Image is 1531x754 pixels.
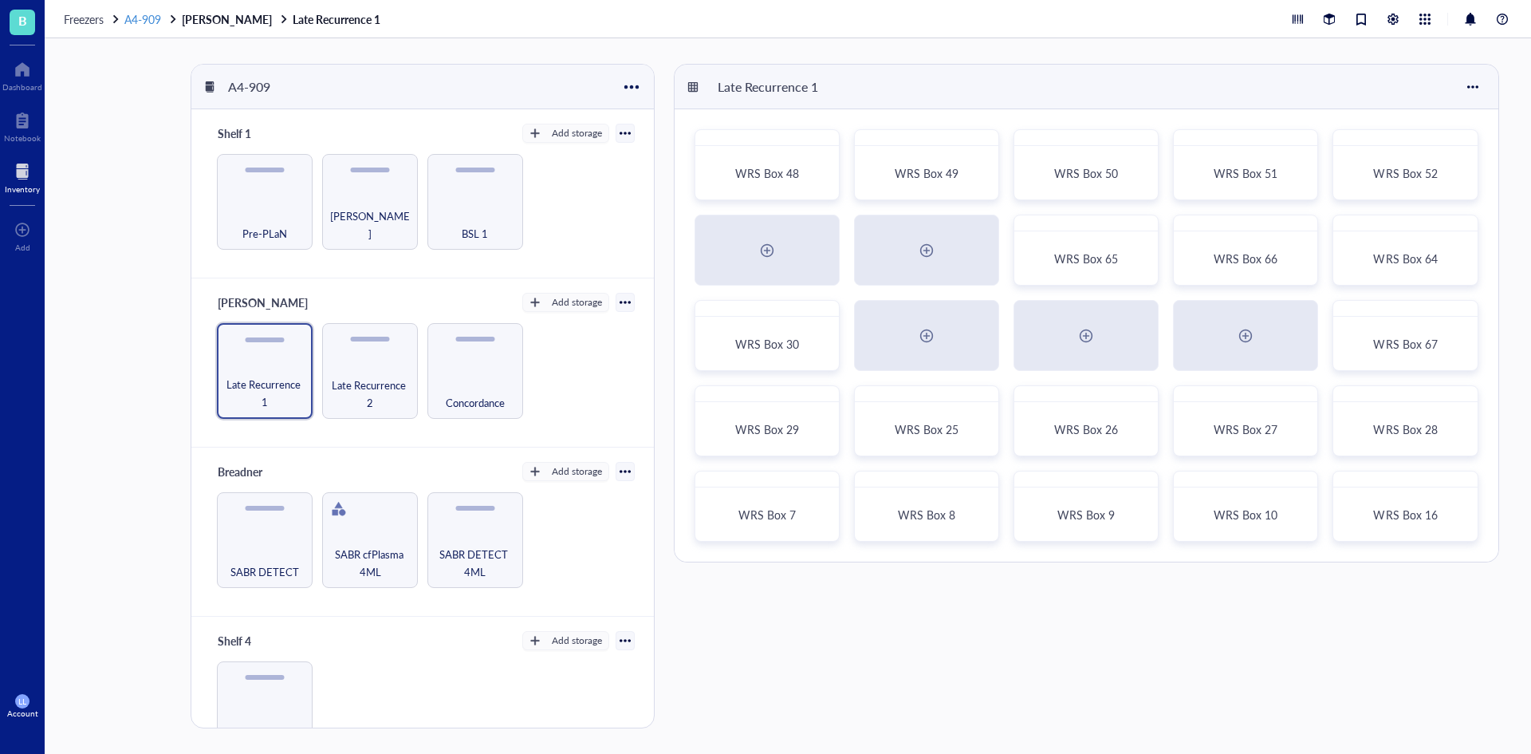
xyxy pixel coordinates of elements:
span: A4-909 [124,11,161,27]
a: Dashboard [2,57,42,92]
button: Add storage [522,293,609,312]
span: WRS Box 9 [1057,507,1115,523]
span: WRS Box 51 [1214,165,1277,181]
div: Shelf 1 [211,122,306,144]
div: A4-909 [221,73,317,101]
span: SABR DETECT [230,563,299,581]
div: Inventory [5,184,40,194]
span: SABR cfPlasma 4ML [329,546,411,581]
div: [PERSON_NAME] [211,291,315,314]
div: Account [7,709,38,718]
span: WRS Box 48 [735,165,799,181]
a: Notebook [4,108,41,143]
span: WRS Box 64 [1373,251,1437,266]
span: Concordance [446,394,505,412]
span: WRS Box 25 [895,421,958,437]
span: WRS Box 29 [735,421,799,437]
span: WRS Box 10 [1214,507,1277,523]
span: WRS Box 26 [1054,421,1118,437]
span: WRS Box 30 [735,336,799,352]
div: Notebook [4,133,41,143]
div: Add storage [552,464,602,479]
div: Shelf 4 [211,630,306,652]
span: WRS Box 27 [1214,421,1277,437]
span: WRS Box 49 [895,165,958,181]
span: WRS Box 52 [1373,165,1437,181]
span: WRS Box 67 [1373,336,1437,352]
span: WRS Box 50 [1054,165,1118,181]
span: Pre-PLaN [242,225,287,243]
div: Late Recurrence 1 [710,73,825,101]
a: Freezers [64,12,121,26]
span: BSL 1 [462,225,488,243]
button: Add storage [522,462,609,481]
div: Add storage [552,295,602,310]
span: [PERSON_NAME] [329,207,411,243]
a: A4-909 [124,12,179,26]
span: WRS Box 16 [1373,507,1437,523]
span: WRS Box 8 [898,507,955,523]
div: Dashboard [2,82,42,92]
span: Late Recurrence 1 [225,376,305,411]
div: Add storage [552,126,602,140]
a: Inventory [5,159,40,194]
span: LL [18,697,26,706]
span: WRS Box 28 [1373,421,1437,437]
span: SABR DETECT 4ML [435,546,516,581]
span: Late Recurrence 2 [329,377,411,412]
span: WRS Box 66 [1214,251,1277,266]
span: WRS Box 7 [738,507,796,523]
button: Add storage [522,124,609,143]
a: [PERSON_NAME]Late Recurrence 1 [182,12,384,26]
span: Freezers [64,11,104,27]
span: B [18,10,27,30]
span: WRS Box 65 [1054,251,1118,266]
div: Add storage [552,634,602,648]
div: Breadner [211,460,306,483]
button: Add storage [522,631,609,650]
div: Add [15,243,30,252]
